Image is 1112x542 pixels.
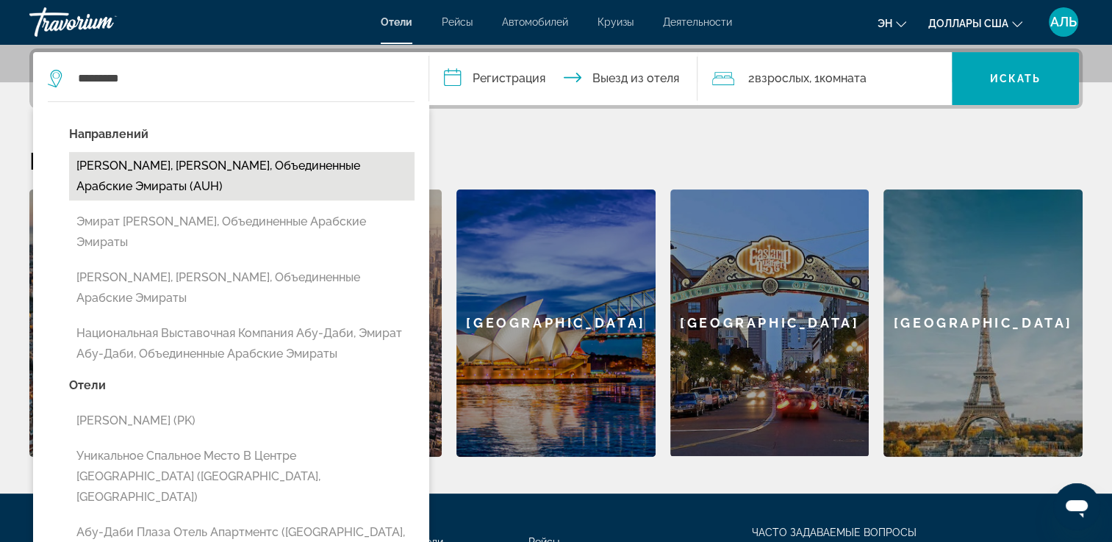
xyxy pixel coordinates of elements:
[69,442,415,511] button: Уникальное спальное место в центре [GEOGRAPHIC_DATA] ([GEOGRAPHIC_DATA], [GEOGRAPHIC_DATA])
[928,18,1008,29] span: Доллары США
[1044,7,1083,37] button: Пользовательское меню
[69,124,415,145] p: Направлений
[697,52,952,105] button: Путешественники: 2 взрослых, 0 детей
[33,52,1079,105] div: Виджет поиска
[442,16,473,28] a: Рейсы
[69,208,415,256] button: Эмират [PERSON_NAME], Объединенные Арабские Эмираты
[952,52,1079,105] button: Искать
[502,16,568,28] a: Автомобилей
[883,189,1083,457] a: [GEOGRAPHIC_DATA]
[29,3,176,41] a: Травориум
[456,189,656,457] a: [GEOGRAPHIC_DATA]
[429,52,698,105] button: Даты заезда и выезда
[598,16,634,28] a: Круизы
[69,375,415,396] p: Отели
[808,71,819,85] font: , 1
[1050,15,1077,29] span: АЛЬ
[878,12,906,34] button: Изменение языка
[752,527,916,538] a: ЧАСТО ЗАДАВАЕМЫЕ ВОПРОСЫ
[1053,483,1100,530] iframe: Кнопка запуска окна обмена сообщениями
[69,407,415,435] button: [PERSON_NAME] (PK)
[819,71,866,85] span: Комната
[754,71,808,85] span: Взрослых
[990,73,1041,84] span: Искать
[670,189,869,457] a: [GEOGRAPHIC_DATA]
[69,264,415,312] button: [PERSON_NAME], [PERSON_NAME], Объединенные Арабские Эмираты
[29,145,1083,175] h2: Рекомендуемые направления
[747,71,754,85] font: 2
[878,18,892,29] span: эн
[29,189,229,457] a: [GEOGRAPHIC_DATA]
[69,152,415,200] button: [PERSON_NAME], [PERSON_NAME], Объединенные Арабские Эмираты (AUH)
[670,189,869,456] div: [GEOGRAPHIC_DATA]
[928,12,1022,34] button: Изменить валюту
[663,16,732,28] a: Деятельности
[69,319,415,368] button: Национальная выставочная компания Абу-Даби, Эмират Абу-Даби, Объединенные Арабские Эмираты
[381,16,412,28] a: Отели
